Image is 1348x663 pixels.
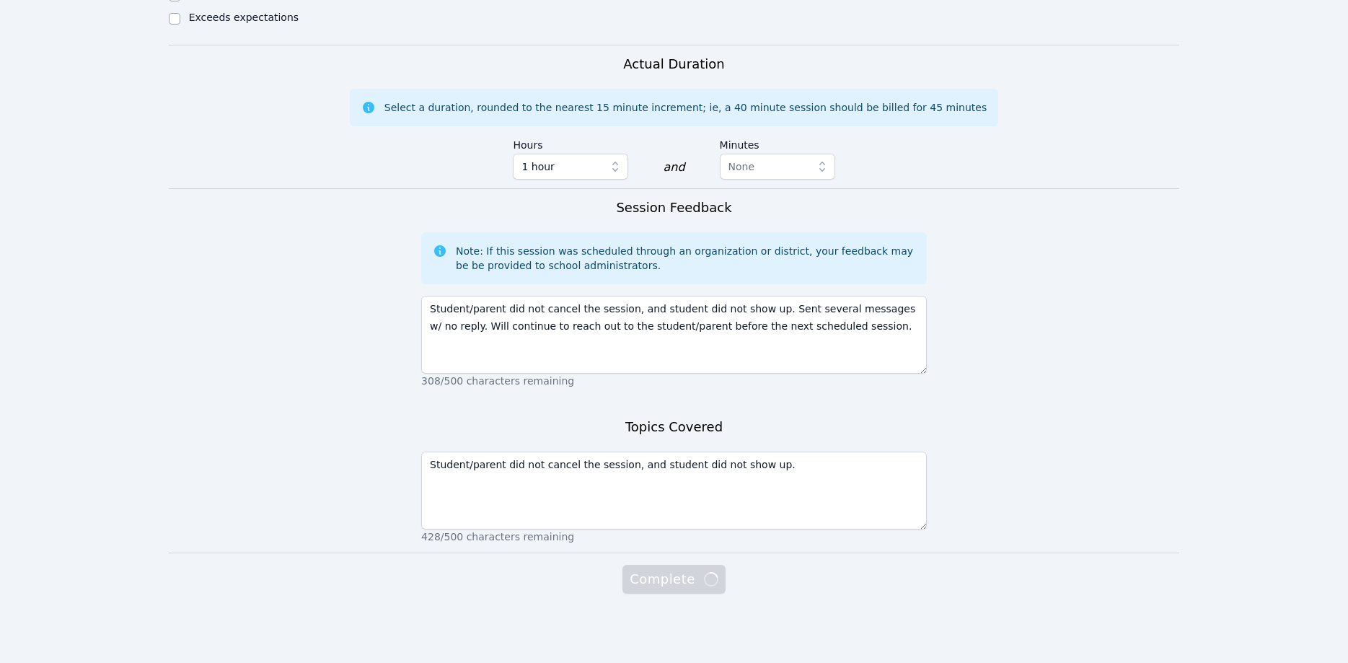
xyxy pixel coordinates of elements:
h3: Topics Covered [625,417,723,437]
p: 308/500 characters remaining [421,374,927,388]
button: Complete [622,565,725,594]
label: Minutes [720,132,835,154]
span: 1 hour [521,158,554,175]
p: 428/500 characters remaining [421,530,927,544]
h3: Actual Duration [623,54,724,74]
textarea: Student/parent did not cancel the session, and student did not show up. [421,452,927,530]
textarea: Student/parent did not cancel the session, and student did not show up. Sent several messages w/ ... [421,296,927,374]
label: Exceeds expectations [189,12,299,23]
span: Complete [630,569,718,589]
div: Select a duration, rounded to the nearest 15 minute increment; ie, a 40 minute session should be ... [384,100,987,115]
div: and [663,159,684,176]
span: None [728,161,755,172]
h3: Session Feedback [616,198,731,218]
button: 1 hour [513,154,628,180]
button: None [720,154,835,180]
div: Note: If this session was scheduled through an organization or district, your feedback may be be ... [456,244,915,273]
label: Hours [513,132,628,154]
